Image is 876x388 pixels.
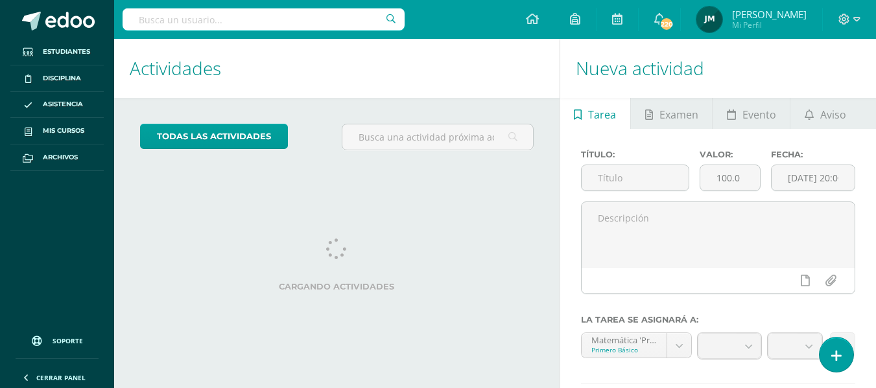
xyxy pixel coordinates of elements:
a: Aviso [790,98,860,129]
input: Puntos máximos [700,165,760,190]
label: Fecha: [771,150,855,159]
a: Matemática 'Primero Básico A'Primero Básico [582,333,692,358]
a: Soporte [16,323,99,355]
span: 220 [659,17,674,31]
h1: Nueva actividad [576,39,860,98]
a: Examen [631,98,712,129]
span: Evento [742,99,776,130]
span: Estudiantes [43,47,90,57]
label: Cargando actividades [140,282,534,291]
label: Título: [581,150,689,159]
div: Primero Básico [591,345,657,354]
span: Mis cursos [43,126,84,136]
span: Soporte [53,336,83,345]
input: Busca un usuario... [123,8,405,30]
img: 12b7c84a092dbc0c2c2dfa63a40b0068.png [696,6,722,32]
span: Tarea [588,99,616,130]
span: Disciplina [43,73,81,84]
label: Valor: [700,150,761,159]
span: Examen [659,99,698,130]
span: Aviso [820,99,846,130]
span: Mi Perfil [732,19,807,30]
div: Matemática 'Primero Básico A' [591,333,657,345]
a: Archivos [10,144,104,171]
a: Evento [713,98,790,129]
span: Asistencia [43,99,83,109]
h1: Actividades [130,39,544,98]
input: Fecha de entrega [772,165,855,190]
span: Cerrar panel [36,373,86,382]
a: todas las Actividades [140,124,288,149]
a: Asistencia [10,92,104,119]
label: La tarea se asignará a: [581,315,855,325]
span: [PERSON_NAME] [732,8,807,21]
a: Mis cursos [10,118,104,144]
a: Estudiantes [10,39,104,65]
input: Título [582,165,689,190]
span: Archivos [43,152,78,163]
a: Tarea [560,98,630,129]
input: Busca una actividad próxima aquí... [342,124,532,150]
a: Disciplina [10,65,104,92]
